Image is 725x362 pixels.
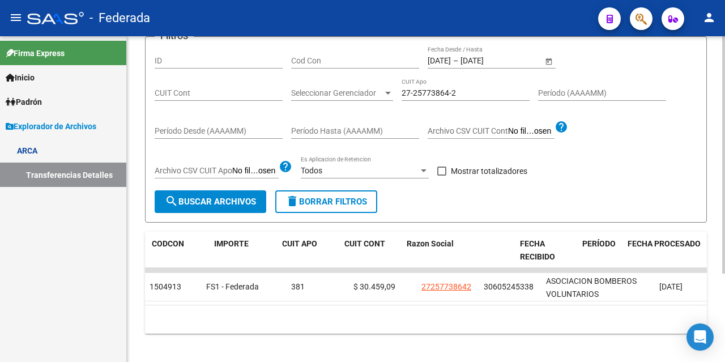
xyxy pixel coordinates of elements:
button: Buscar Archivos [155,190,266,213]
span: CUIT APO [282,239,317,248]
button: Open calendar [543,55,555,67]
span: FS1 - Federada [206,282,259,291]
mat-icon: menu [9,11,23,24]
span: Mostrar totalizadores [451,164,527,178]
mat-icon: help [279,160,292,173]
span: Inicio [6,71,35,84]
datatable-header-cell: CODCON [147,232,187,269]
datatable-header-cell: CUIT CONT [340,232,402,269]
span: Padrón [6,96,42,108]
span: – [453,56,458,66]
datatable-header-cell: FECHA PROCESADO [623,232,708,269]
span: - Federada [89,6,150,31]
datatable-header-cell: IMPORTE [210,232,278,269]
span: Archivo CSV CUIT Apo [155,166,232,175]
input: Archivo CSV CUIT Cont [508,126,555,137]
div: 30605245338 [484,280,534,293]
datatable-header-cell: FECHA RECIBIDO [515,232,578,269]
datatable-header-cell: Razon Social [402,232,515,269]
span: [DATE] [659,282,683,291]
div: Open Intercom Messenger [686,323,714,351]
span: ASOCIACION BOMBEROS VOLUNTARIOS [PERSON_NAME] [546,276,637,312]
span: 381 [291,282,305,291]
span: Razon Social [407,239,454,248]
span: Explorador de Archivos [6,120,96,133]
datatable-header-cell: PERÍODO [578,232,623,269]
mat-icon: search [165,194,178,208]
mat-icon: delete [285,194,299,208]
span: Borrar Filtros [285,197,367,207]
span: Todos [301,166,322,175]
span: Seleccionar Gerenciador [291,88,383,98]
span: Firma Express [6,47,65,59]
input: Fecha fin [460,56,516,66]
span: CUIT CONT [344,239,385,248]
span: FECHA PROCESADO [628,239,701,248]
span: CODCON [152,239,184,248]
span: Buscar Archivos [165,197,256,207]
span: Archivo CSV CUIT Cont [428,126,508,135]
span: 1504913 [150,282,181,291]
input: Archivo CSV CUIT Apo [232,166,279,176]
span: IMPORTE [214,239,249,248]
input: Fecha inicio [428,56,451,66]
span: $ 30.459,09 [353,282,395,291]
span: FECHA RECIBIDO [520,239,555,261]
span: PERÍODO [582,239,616,248]
mat-icon: person [702,11,716,24]
datatable-header-cell: CUIT APO [278,232,340,269]
mat-icon: help [555,120,568,134]
button: Borrar Filtros [275,190,377,213]
span: 27257738642 [421,282,471,291]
